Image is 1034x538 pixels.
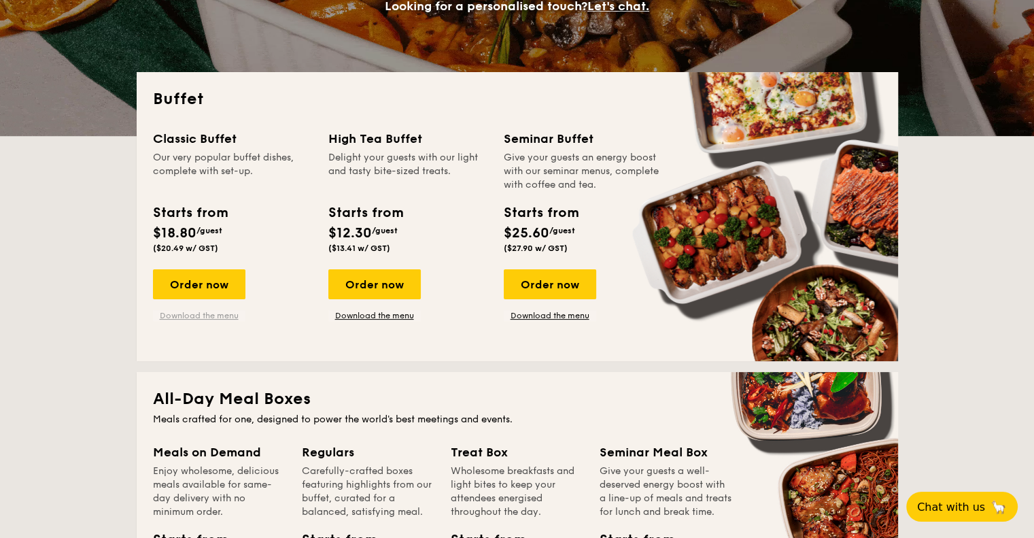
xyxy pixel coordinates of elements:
a: Download the menu [153,310,245,321]
div: Classic Buffet [153,129,312,148]
div: Order now [328,269,421,299]
div: Carefully-crafted boxes featuring highlights from our buffet, curated for a balanced, satisfying ... [302,465,434,519]
div: Order now [504,269,596,299]
div: Wholesome breakfasts and light bites to keep your attendees energised throughout the day. [451,465,583,519]
span: ($27.90 w/ GST) [504,243,568,253]
span: /guest [549,226,575,235]
div: Give your guests an energy boost with our seminar menus, complete with coffee and tea. [504,151,663,192]
div: Treat Box [451,443,583,462]
span: /guest [196,226,222,235]
span: $12.30 [328,225,372,241]
h2: Buffet [153,88,882,110]
div: Starts from [504,203,578,223]
div: Regulars [302,443,434,462]
div: Starts from [153,203,227,223]
h2: All-Day Meal Boxes [153,388,882,410]
span: Chat with us [917,501,985,514]
span: 🦙 [990,499,1007,515]
span: ($20.49 w/ GST) [153,243,218,253]
span: /guest [372,226,398,235]
span: ($13.41 w/ GST) [328,243,390,253]
div: Starts from [328,203,402,223]
span: $18.80 [153,225,196,241]
button: Chat with us🦙 [906,492,1018,522]
a: Download the menu [328,310,421,321]
div: Seminar Buffet [504,129,663,148]
div: Meals crafted for one, designed to power the world's best meetings and events. [153,413,882,426]
div: Order now [153,269,245,299]
div: Our very popular buffet dishes, complete with set-up. [153,151,312,192]
div: Seminar Meal Box [600,443,732,462]
a: Download the menu [504,310,596,321]
div: Delight your guests with our light and tasty bite-sized treats. [328,151,487,192]
div: Enjoy wholesome, delicious meals available for same-day delivery with no minimum order. [153,465,286,519]
div: High Tea Buffet [328,129,487,148]
span: $25.60 [504,225,549,241]
div: Give your guests a well-deserved energy boost with a line-up of meals and treats for lunch and br... [600,465,732,519]
div: Meals on Demand [153,443,286,462]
